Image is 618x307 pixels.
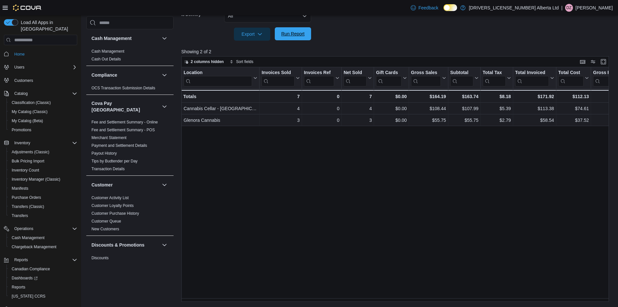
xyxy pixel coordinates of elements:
[234,28,270,41] button: Export
[6,274,80,283] a: Dashboards
[161,181,168,189] button: Customer
[483,70,506,76] div: Total Tax
[12,225,36,233] button: Operations
[227,58,256,66] button: Sort fields
[86,194,174,236] div: Customer
[261,116,299,124] div: 3
[344,116,372,124] div: 3
[91,227,119,231] a: New Customers
[12,77,36,84] a: Customers
[9,148,52,156] a: Adjustments (Classic)
[411,70,441,86] div: Gross Sales
[6,107,80,116] button: My Catalog (Classic)
[561,4,563,12] p: |
[450,116,479,124] div: $55.75
[6,283,80,292] button: Reports
[91,120,158,125] span: Fee and Settlement Summary - Online
[224,9,311,22] button: All
[91,211,139,216] span: Customer Purchase History
[91,166,125,172] span: Transaction Details
[9,175,63,183] a: Inventory Manager (Classic)
[91,196,129,200] a: Customer Activity List
[9,212,77,220] span: Transfers
[6,166,80,175] button: Inventory Count
[565,4,573,12] div: Doug Zimmerman
[91,182,159,188] button: Customer
[579,58,587,66] button: Keyboard shortcuts
[86,254,174,280] div: Discounts & Promotions
[558,70,584,76] div: Total Cost
[9,126,34,134] a: Promotions
[12,256,77,264] span: Reports
[184,105,257,112] div: Cannabis Cellar - [GEOGRAPHIC_DATA]
[12,139,77,147] span: Inventory
[9,234,77,242] span: Cash Management
[12,90,77,97] span: Catalog
[6,292,80,301] button: [US_STATE] CCRS
[9,185,77,192] span: Manifests
[275,27,311,40] button: Run Report
[515,105,554,112] div: $113.38
[9,175,77,183] span: Inventory Manager (Classic)
[9,166,42,174] a: Inventory Count
[14,226,33,231] span: Operations
[12,294,45,299] span: [US_STATE] CCRS
[376,70,402,86] div: Gift Card Sales
[376,93,407,100] div: $0.00
[91,135,127,140] a: Merchant Statement
[91,256,109,260] a: Discounts
[515,70,554,86] button: Total Invoiced
[304,70,339,86] button: Invoices Ref
[91,72,159,78] button: Compliance
[91,219,121,224] span: Customer Queue
[304,105,339,112] div: 0
[91,203,134,208] a: Customer Loyalty Points
[14,52,25,57] span: Home
[261,105,299,112] div: 4
[12,275,38,281] span: Dashboards
[12,100,51,105] span: Classification (Classic)
[12,186,28,191] span: Manifests
[9,203,47,211] a: Transfers (Classic)
[411,93,446,100] div: $164.19
[9,99,54,107] a: Classification (Classic)
[91,85,155,91] span: OCS Transaction Submission Details
[91,242,144,248] h3: Discounts & Promotions
[91,159,138,163] a: Tips by Budtender per Day
[12,266,50,272] span: Canadian Compliance
[91,242,159,248] button: Discounts & Promotions
[1,255,80,264] button: Reports
[12,139,33,147] button: Inventory
[91,100,159,113] h3: Cova Pay [GEOGRAPHIC_DATA]
[9,194,44,201] a: Purchase Orders
[411,105,446,112] div: $108.44
[566,4,572,12] span: DZ
[9,148,77,156] span: Adjustments (Classic)
[238,28,266,41] span: Export
[86,84,174,95] div: Compliance
[450,105,479,112] div: $107.99
[600,58,607,66] button: Enter fullscreen
[14,140,30,146] span: Inventory
[9,283,28,291] a: Reports
[450,70,473,86] div: Subtotal
[184,70,257,86] button: Location
[6,157,80,166] button: Bulk Pricing Import
[12,225,77,233] span: Operations
[91,159,138,164] span: Tips by Budtender per Day
[9,292,77,300] span: Washington CCRS
[191,59,224,64] span: 2 columns hidden
[14,78,33,83] span: Customers
[12,235,44,240] span: Cash Management
[91,182,113,188] h3: Customer
[12,50,27,58] a: Home
[344,93,372,100] div: 7
[9,265,53,273] a: Canadian Compliance
[184,70,252,86] div: Location
[9,212,30,220] a: Transfers
[91,57,121,62] span: Cash Out Details
[161,34,168,42] button: Cash Management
